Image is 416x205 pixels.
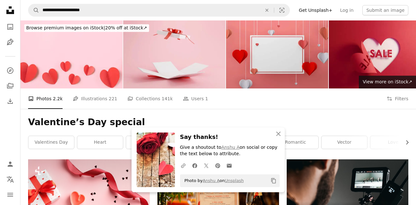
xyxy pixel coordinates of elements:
[401,136,408,149] button: scroll list to the right
[363,79,412,84] span: View more on iStock ↗
[205,95,208,102] span: 1
[28,4,39,16] button: Search Unsplash
[225,178,244,183] a: Unsplash
[4,36,17,49] a: Illustrations
[336,5,357,15] a: Log in
[28,117,408,128] h1: Valentine’s Day special
[223,159,235,172] a: Share over email
[26,25,147,30] span: 20% off at iStock ↗
[359,76,416,88] a: View more on iStock↗
[189,159,200,172] a: Share on Facebook
[268,175,279,186] button: Copy to clipboard
[77,136,123,149] a: heart
[212,159,223,172] a: Share on Pinterest
[28,4,290,17] form: Find visuals sitewide
[226,20,328,88] img: Heart Shape, Frame And Valentine's Day Background
[28,136,74,149] a: valentines day
[387,88,408,109] button: Filters
[180,133,280,142] h3: Say thanks!
[362,5,408,15] button: Submit an image
[127,88,173,109] a: Collections 141k
[26,25,105,30] span: Browse premium images on iStock |
[180,144,280,157] p: Give a shoutout to on social or copy the text below to attribute.
[370,136,416,149] a: love
[4,158,17,171] a: Log in / Sign up
[162,95,173,102] span: 141k
[200,159,212,172] a: Share on Twitter
[4,173,17,186] button: Language
[4,20,17,33] a: Photos
[260,4,274,16] button: Clear
[4,188,17,201] button: Menu
[221,145,239,150] a: Anshu A
[109,95,117,102] span: 221
[203,178,220,183] a: Anshu A
[4,95,17,108] a: Download History
[321,136,367,149] a: vector
[126,136,172,149] a: romance
[181,176,244,186] span: Photo by on
[20,20,153,36] a: Browse premium images on iStock|20% off at iStock↗
[73,88,117,109] a: Illustrations 221
[20,20,123,88] img: Valentine day composition with red hearts on pink background.
[295,5,336,15] a: Get Unsplash+
[183,88,208,109] a: Users 1
[273,136,318,149] a: romantic
[4,80,17,92] a: Collections
[123,20,225,88] img: Open gift box with red ribbon over pink background. Happy birthday, Merry Christmas, New Year, We...
[274,4,290,16] button: Visual search
[4,64,17,77] a: Explore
